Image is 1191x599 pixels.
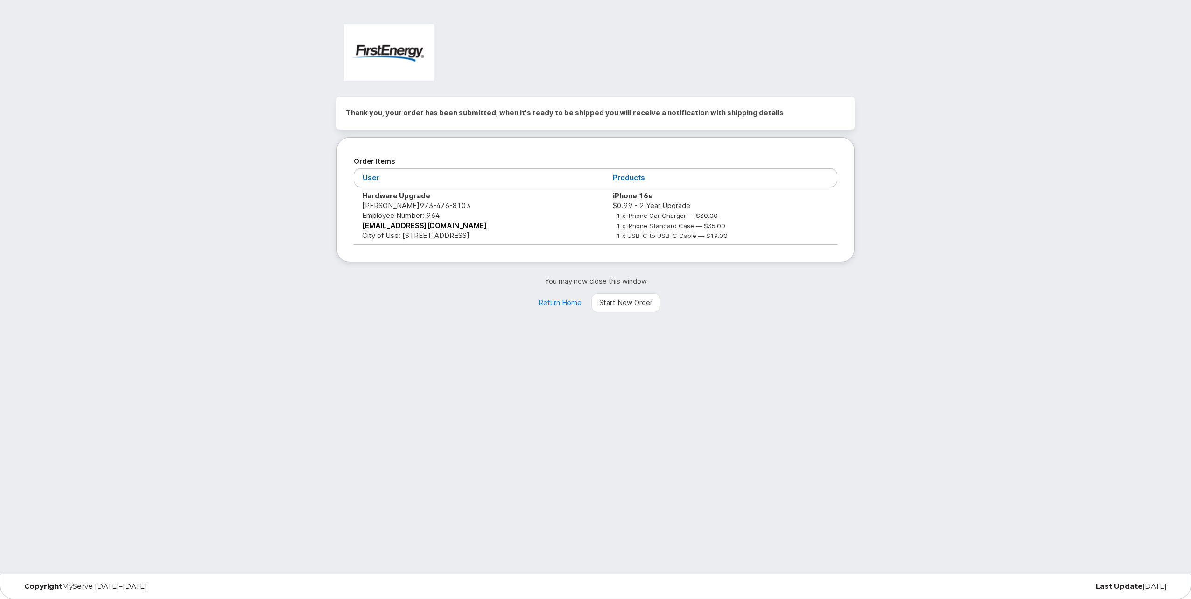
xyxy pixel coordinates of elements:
p: You may now close this window [336,276,855,286]
small: 1 x iPhone Car Charger — $30.00 [617,212,718,219]
th: User [354,168,604,187]
small: 1 x iPhone Standard Case — $35.00 [617,222,725,230]
span: Employee Number: 964 [362,211,440,220]
strong: Copyright [24,582,62,591]
td: [PERSON_NAME] City of Use: [STREET_ADDRESS] [354,187,604,245]
td: $0.99 - 2 Year Upgrade [604,187,837,245]
a: Return Home [531,293,589,312]
span: 8103 [449,201,470,210]
span: 973 [420,201,470,210]
th: Products [604,168,837,187]
strong: iPhone 16e [613,191,653,200]
img: FirstEnergy Corp [344,24,434,81]
small: 1 x USB-C to USB-C Cable — $19.00 [617,232,728,239]
div: MyServe [DATE]–[DATE] [17,583,403,590]
div: [DATE] [788,583,1174,590]
h2: Order Items [354,154,837,168]
a: Start New Order [591,293,660,312]
strong: Last Update [1096,582,1142,591]
span: 476 [433,201,449,210]
strong: Hardware Upgrade [362,191,430,200]
a: [EMAIL_ADDRESS][DOMAIN_NAME] [362,221,487,230]
h2: Thank you, your order has been submitted, when it's ready to be shipped you will receive a notifi... [346,106,845,120]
